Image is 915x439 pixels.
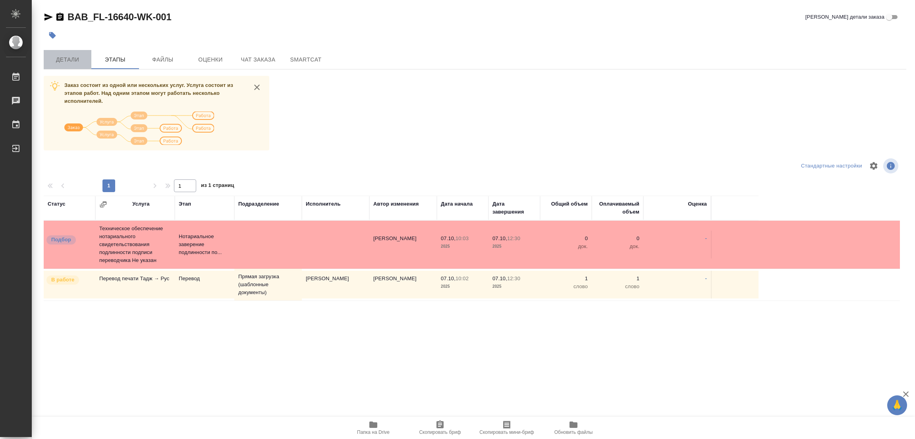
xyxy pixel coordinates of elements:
div: Дата завершения [492,200,536,216]
span: [PERSON_NAME] детали заказа [805,13,884,21]
div: Этап [179,200,191,208]
div: Автор изменения [373,200,419,208]
td: [PERSON_NAME] [302,271,369,298]
span: из 1 страниц [201,181,234,192]
span: Папка на Drive [357,429,390,435]
span: Скопировать бриф [419,429,461,435]
p: 2025 [441,243,485,250]
p: слово [544,283,588,291]
div: Дата начала [441,200,473,208]
td: Техническое обеспечение нотариального свидетельствования подлинности подписи переводчика Не указан [95,221,175,268]
button: Скопировать бриф [407,417,473,439]
td: [PERSON_NAME] [369,231,437,258]
p: 0 [596,235,639,243]
p: В работе [51,276,74,284]
td: [PERSON_NAME] [369,271,437,298]
button: Скопировать ссылку [55,12,65,22]
p: док. [596,243,639,250]
span: Заказ состоит из одной или нескольких услуг. Услуга состоит из этапов работ. Над одним этапом мог... [64,82,233,104]
div: Подразделение [238,200,279,208]
span: Посмотреть информацию [883,158,900,173]
p: 1 [544,275,588,283]
p: 2025 [441,283,485,291]
a: - [705,235,707,241]
p: 12:30 [507,235,520,241]
p: 2025 [492,283,536,291]
button: Папка на Drive [340,417,407,439]
p: 0 [544,235,588,243]
p: 07.10, [492,235,507,241]
span: 🙏 [890,397,904,414]
span: Чат заказа [239,55,277,65]
div: split button [799,160,864,172]
button: Сгруппировать [99,200,107,208]
p: Нотариальное заверение подлинности по... [179,233,230,256]
button: Обновить файлы [540,417,607,439]
div: Исполнитель [306,200,341,208]
td: Прямая загрузка (шаблонные документы) [234,269,302,300]
div: Оценка [688,200,707,208]
p: слово [596,283,639,291]
p: 07.10, [492,275,507,281]
div: Оплачиваемый объем [596,200,639,216]
p: Перевод [179,275,230,283]
p: 07.10, [441,235,456,241]
button: Скопировать ссылку для ЯМессенджера [44,12,53,22]
p: док. [544,243,588,250]
button: Добавить тэг [44,27,61,44]
p: 1 [596,275,639,283]
span: Оценки [191,55,230,65]
span: Файлы [144,55,182,65]
span: Настроить таблицу [864,156,883,175]
span: Детали [48,55,87,65]
a: BAB_FL-16640-WK-001 [68,12,172,22]
button: close [251,81,263,93]
p: Подбор [51,236,71,244]
td: Перевод печати Тадж → Рус [95,271,175,298]
div: Статус [48,200,66,208]
p: 2025 [492,243,536,250]
p: 12:30 [507,275,520,281]
a: - [705,275,707,281]
p: 07.10, [441,275,456,281]
p: 10:03 [456,235,469,241]
p: 10:02 [456,275,469,281]
span: Обновить файлы [554,429,593,435]
div: Услуга [132,200,149,208]
div: Общий объем [551,200,588,208]
span: Скопировать мини-бриф [479,429,534,435]
span: SmartCat [287,55,325,65]
button: Скопировать мини-бриф [473,417,540,439]
button: 🙏 [887,395,907,415]
span: Этапы [96,55,134,65]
